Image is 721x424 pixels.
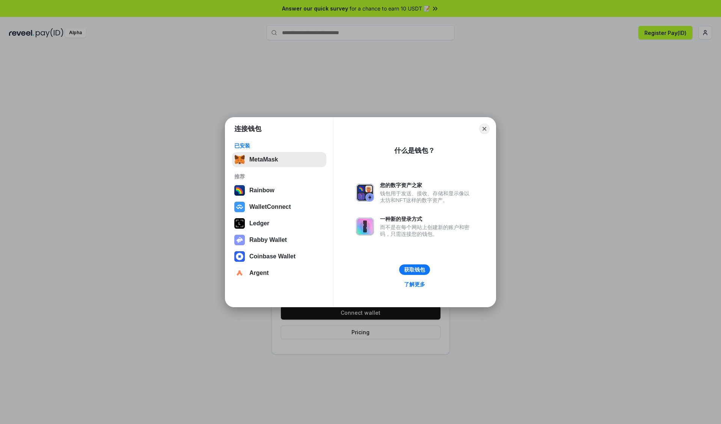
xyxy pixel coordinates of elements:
[399,264,430,275] button: 获取钱包
[232,183,326,198] button: Rainbow
[249,187,275,194] div: Rainbow
[232,266,326,281] button: Argent
[234,173,324,180] div: 推荐
[232,216,326,231] button: Ledger
[234,142,324,149] div: 已安装
[249,220,269,227] div: Ledger
[234,154,245,165] img: svg+xml,%3Csvg%20fill%3D%22none%22%20height%3D%2233%22%20viewBox%3D%220%200%2035%2033%22%20width%...
[249,156,278,163] div: MetaMask
[232,199,326,214] button: WalletConnect
[356,184,374,202] img: svg+xml,%3Csvg%20xmlns%3D%22http%3A%2F%2Fwww.w3.org%2F2000%2Fsvg%22%20fill%3D%22none%22%20viewBox...
[249,253,296,260] div: Coinbase Wallet
[234,124,261,133] h1: 连接钱包
[232,249,326,264] button: Coinbase Wallet
[234,251,245,262] img: svg+xml,%3Csvg%20width%3D%2228%22%20height%3D%2228%22%20viewBox%3D%220%200%2028%2028%22%20fill%3D...
[400,279,430,289] a: 了解更多
[249,204,291,210] div: WalletConnect
[479,124,490,134] button: Close
[394,146,435,155] div: 什么是钱包？
[249,270,269,276] div: Argent
[234,235,245,245] img: svg+xml,%3Csvg%20xmlns%3D%22http%3A%2F%2Fwww.w3.org%2F2000%2Fsvg%22%20fill%3D%22none%22%20viewBox...
[249,237,287,243] div: Rabby Wallet
[356,217,374,235] img: svg+xml,%3Csvg%20xmlns%3D%22http%3A%2F%2Fwww.w3.org%2F2000%2Fsvg%22%20fill%3D%22none%22%20viewBox...
[234,268,245,278] img: svg+xml,%3Csvg%20width%3D%2228%22%20height%3D%2228%22%20viewBox%3D%220%200%2028%2028%22%20fill%3D...
[232,232,326,247] button: Rabby Wallet
[380,182,473,189] div: 您的数字资产之家
[234,218,245,229] img: svg+xml,%3Csvg%20xmlns%3D%22http%3A%2F%2Fwww.w3.org%2F2000%2Fsvg%22%20width%3D%2228%22%20height%3...
[232,152,326,167] button: MetaMask
[380,190,473,204] div: 钱包用于发送、接收、存储和显示像以太坊和NFT这样的数字资产。
[404,281,425,288] div: 了解更多
[404,266,425,273] div: 获取钱包
[234,185,245,196] img: svg+xml,%3Csvg%20width%3D%22120%22%20height%3D%22120%22%20viewBox%3D%220%200%20120%20120%22%20fil...
[380,224,473,237] div: 而不是在每个网站上创建新的账户和密码，只需连接您的钱包。
[380,216,473,222] div: 一种新的登录方式
[234,202,245,212] img: svg+xml,%3Csvg%20width%3D%2228%22%20height%3D%2228%22%20viewBox%3D%220%200%2028%2028%22%20fill%3D...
